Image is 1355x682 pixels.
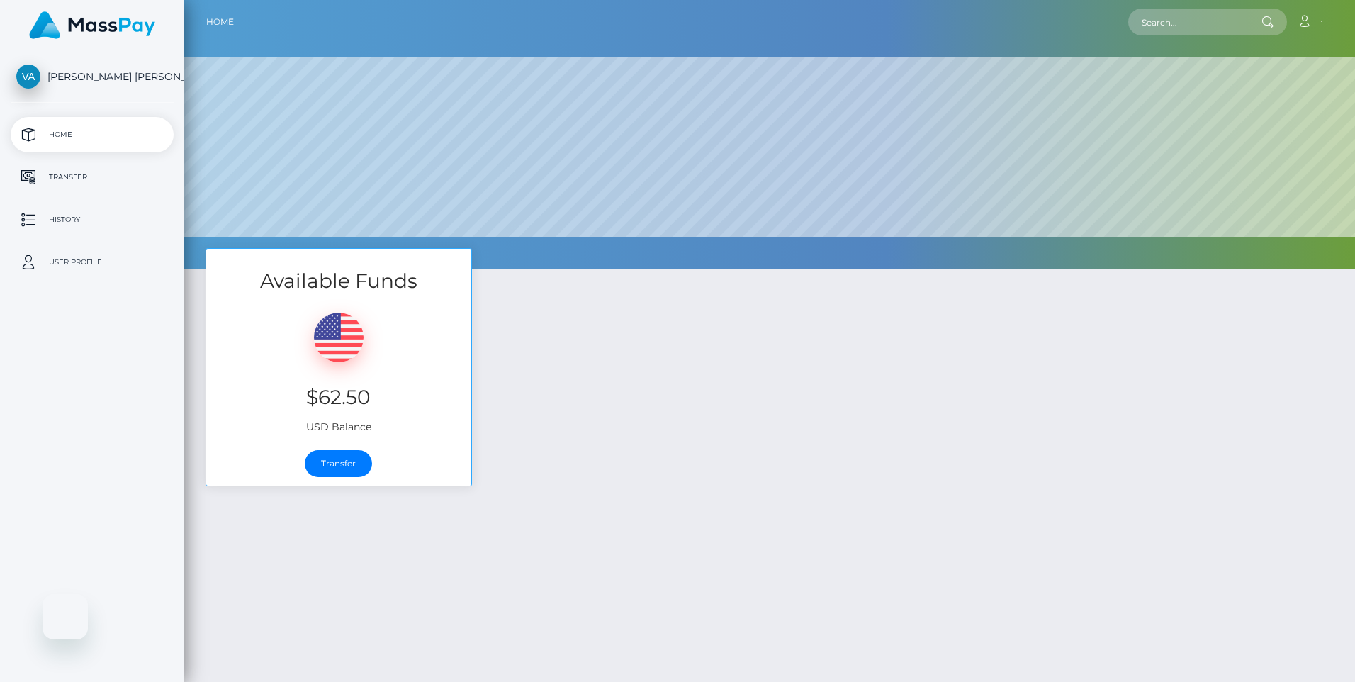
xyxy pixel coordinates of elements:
p: User Profile [16,252,168,273]
h3: Available Funds [206,267,471,295]
img: USD.png [314,313,364,362]
input: Search... [1128,9,1261,35]
a: History [11,202,174,237]
a: User Profile [11,245,174,280]
p: History [16,209,168,230]
a: Home [206,7,234,37]
div: USD Balance [206,295,471,442]
p: Transfer [16,167,168,188]
h3: $62.50 [217,384,461,411]
a: Transfer [305,450,372,477]
a: Home [11,117,174,152]
p: Home [16,124,168,145]
a: Transfer [11,160,174,195]
iframe: Botón para iniciar la ventana de mensajería [43,594,88,639]
img: MassPay [29,11,155,39]
span: [PERSON_NAME] [PERSON_NAME] [11,70,174,83]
